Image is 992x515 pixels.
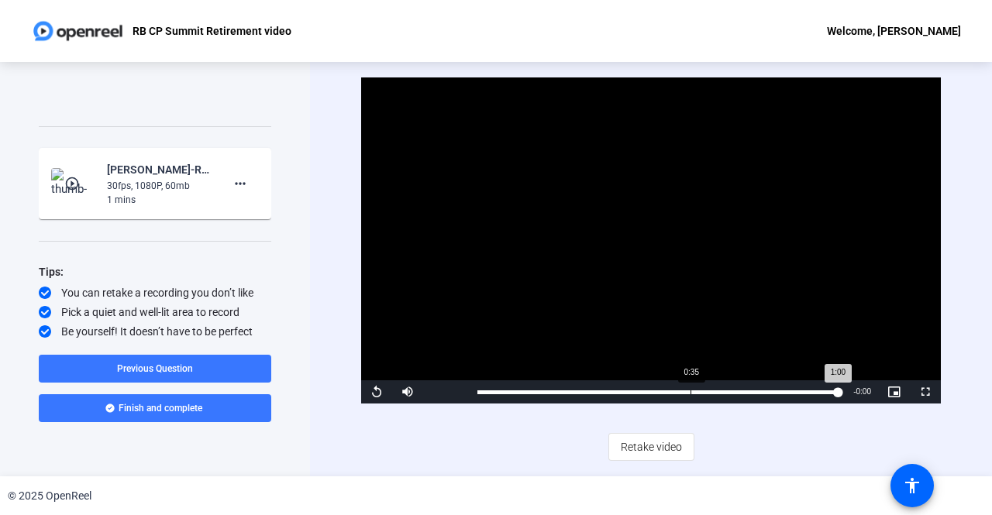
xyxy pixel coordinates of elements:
span: Retake video [621,432,682,462]
div: You can retake a recording you don’t like [39,285,271,300]
span: Previous Question [117,363,193,374]
div: Progress Bar [477,390,838,394]
button: Replay [361,380,392,403]
div: © 2025 OpenReel [8,488,91,504]
button: Picture-in-Picture [879,380,910,403]
mat-icon: play_circle_outline [64,176,83,191]
div: Video Player [361,77,941,403]
button: Retake video [608,433,694,461]
span: 0:00 [856,387,871,396]
button: Mute [392,380,423,403]
div: 30fps, 1080P, 60mb [107,179,211,193]
div: Pick a quiet and well-lit area to record [39,304,271,320]
div: Be yourself! It doesn’t have to be perfect [39,324,271,339]
mat-icon: more_horiz [231,174,250,193]
p: RB CP Summit Retirement video [133,22,291,40]
button: Finish and complete [39,394,271,422]
img: OpenReel logo [31,15,125,46]
img: thumb-nail [51,168,97,199]
div: Tips: [39,263,271,281]
div: 1 mins [107,193,211,207]
button: Previous Question [39,355,271,383]
span: Finish and complete [119,402,202,414]
button: Fullscreen [910,380,941,403]
span: - [853,387,856,396]
mat-icon: accessibility [903,476,921,495]
div: Welcome, [PERSON_NAME] [827,22,961,40]
div: [PERSON_NAME]-RB CP Summit Retirement video-RB CP Summit Retirement video-1756332392789-webcam [107,160,211,179]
